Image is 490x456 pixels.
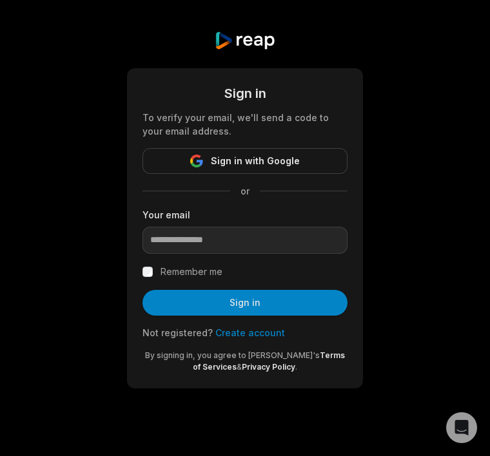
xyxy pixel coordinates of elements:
[142,148,348,174] button: Sign in with Google
[142,327,213,338] span: Not registered?
[446,412,477,443] div: Open Intercom Messenger
[145,350,320,360] span: By signing in, you agree to [PERSON_NAME]'s
[214,31,275,50] img: reap
[142,290,348,316] button: Sign in
[142,111,348,138] div: To verify your email, we'll send a code to your email address.
[193,350,345,372] a: Terms of Services
[215,327,285,338] a: Create account
[142,84,348,103] div: Sign in
[211,153,300,169] span: Sign in with Google
[230,184,260,198] span: or
[242,362,295,372] a: Privacy Policy
[237,362,242,372] span: &
[142,208,348,222] label: Your email
[161,264,222,280] label: Remember me
[295,362,297,372] span: .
